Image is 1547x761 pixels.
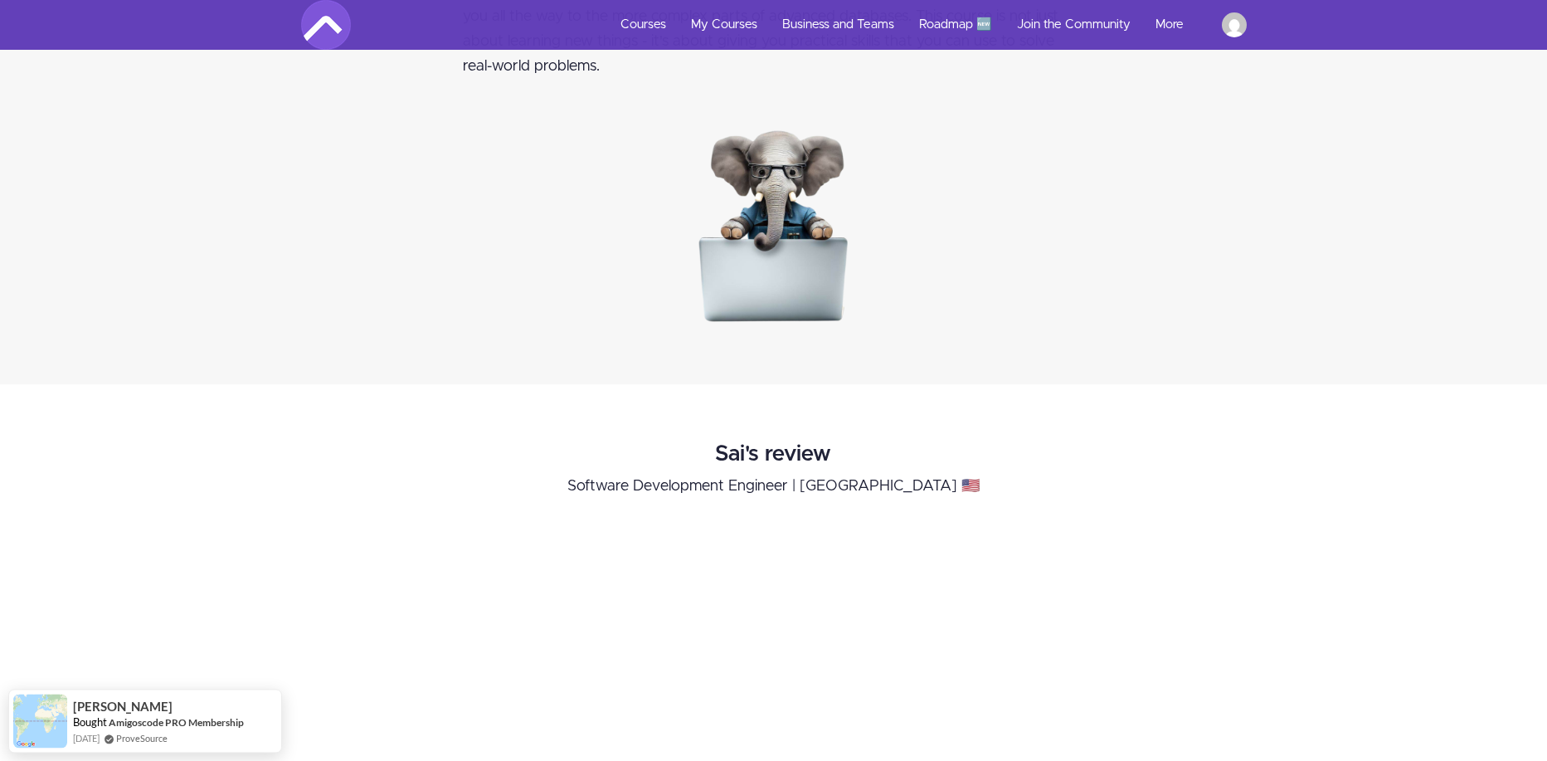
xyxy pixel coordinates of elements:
[73,700,173,714] span: [PERSON_NAME]
[109,715,244,729] a: Amigoscode PRO Membership
[13,694,67,748] img: provesource social proof notification image
[73,715,107,729] span: Bought
[116,731,168,745] a: ProveSource
[1222,12,1247,37] img: kpambahypolite1@gmail.com
[463,122,1085,325] img: 3z8kxKEUQVW77LPELY88_Java+Graphic+%2820%29.png
[262,442,1285,466] h2: Sai's review
[262,475,1285,498] p: Software Development Engineer | [GEOGRAPHIC_DATA] 🇺🇸
[73,731,100,745] span: [DATE]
